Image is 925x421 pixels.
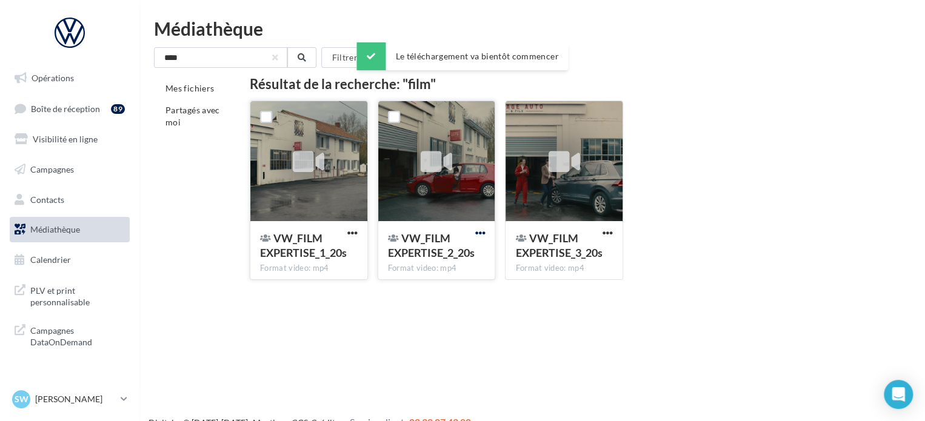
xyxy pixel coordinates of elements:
a: Médiathèque [7,217,132,242]
button: Filtrer par [321,47,393,68]
div: Résultat de la recherche: "film" [250,78,878,91]
a: Campagnes [7,157,132,182]
span: Opérations [32,73,74,83]
span: Campagnes DataOnDemand [30,322,125,348]
span: Boîte de réception [31,103,100,113]
a: SW [PERSON_NAME] [10,388,130,411]
div: 89 [111,104,125,114]
div: Open Intercom Messenger [884,380,913,409]
div: Le téléchargement va bientôt commencer [356,42,568,70]
span: Calendrier [30,254,71,265]
div: Format video: mp4 [388,263,486,274]
a: Calendrier [7,247,132,273]
p: [PERSON_NAME] [35,393,116,405]
a: PLV et print personnalisable [7,277,132,313]
span: SW [15,393,28,405]
div: Format video: mp4 [260,263,358,274]
span: VW_FILM EXPERTISE_2_20s [388,231,475,259]
div: Format video: mp4 [515,263,613,274]
div: Médiathèque [154,19,910,38]
span: Visibilité en ligne [33,134,98,144]
span: Mes fichiers [165,83,214,93]
a: Contacts [7,187,132,213]
a: Campagnes DataOnDemand [7,317,132,353]
span: VW_FILM EXPERTISE_3_20s [515,231,602,259]
span: Contacts [30,194,64,204]
span: Partagés avec moi [165,105,220,127]
span: Campagnes [30,164,74,174]
a: Visibilité en ligne [7,127,132,152]
span: Médiathèque [30,224,80,234]
a: Opérations [7,65,132,91]
a: Boîte de réception89 [7,96,132,122]
span: PLV et print personnalisable [30,282,125,308]
span: VW_FILM EXPERTISE_1_20s [260,231,347,259]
